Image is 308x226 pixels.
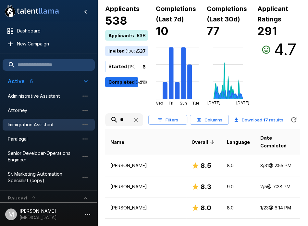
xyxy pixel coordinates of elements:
td: 1/23 @ 6:14 PM [255,197,300,218]
tspan: Wed [155,101,163,106]
h6: 8.5 [201,160,211,171]
p: [PERSON_NAME] [110,205,181,211]
b: 291 [257,24,277,38]
p: [PERSON_NAME] [110,183,181,190]
span: Overall [191,138,216,146]
button: Refreshing... [287,113,300,126]
button: Filters [148,115,187,125]
p: 6 [142,63,146,70]
span: Language [227,138,250,146]
b: Completions (Last 7d) [156,5,196,23]
b: Applicants [105,5,140,13]
p: 411 [139,79,146,85]
b: 77 [207,24,219,38]
b: Completions (Last 30d) [207,5,247,23]
p: 538 [137,32,146,39]
tspan: [DATE] [207,100,220,105]
tspan: Tue [192,101,199,106]
span: Name [110,138,124,146]
td: 2/5 @ 7:28 PM [255,176,300,197]
button: Download 17 results [231,113,286,126]
tspan: [DATE] [236,100,249,105]
td: 3/31 @ 2:55 PM [255,155,300,176]
h6: 8.3 [201,182,211,192]
p: [PERSON_NAME] [110,162,181,169]
b: Applicant Ratings [257,5,288,23]
h6: 8.0 [201,203,211,213]
h3: 4.7 [274,41,296,59]
p: 9.0 [227,183,250,190]
tspan: Fri [169,101,174,106]
span: Date Completed [260,134,295,150]
b: 10 [156,24,168,38]
tspan: Sun [180,101,187,106]
b: 538 [105,14,127,27]
p: 537 [137,47,146,54]
p: 8.0 [227,205,250,211]
p: 8.0 [227,162,250,169]
b: 17 [263,117,268,122]
button: Columns [190,115,229,125]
